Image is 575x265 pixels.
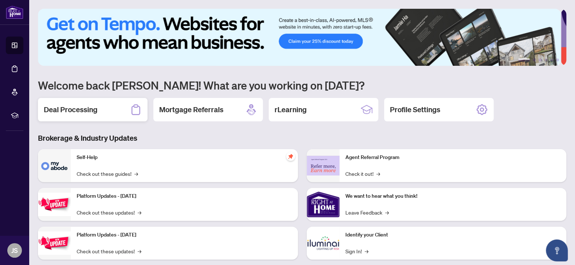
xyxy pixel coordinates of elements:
p: Platform Updates - [DATE] [77,231,292,239]
button: 2 [533,58,536,61]
a: Check it out!→ [345,170,380,178]
span: → [134,170,138,178]
img: logo [6,5,23,19]
span: JS [11,245,18,255]
button: Open asap [546,239,568,261]
p: Platform Updates - [DATE] [77,192,292,200]
button: 3 [538,58,541,61]
button: 6 [556,58,559,61]
p: Agent Referral Program [345,154,561,162]
img: We want to hear what you think! [307,188,340,221]
span: → [385,208,389,216]
img: Platform Updates - July 21, 2025 [38,193,71,216]
p: Identify your Client [345,231,561,239]
button: 5 [550,58,553,61]
img: Platform Updates - July 8, 2025 [38,231,71,254]
h2: Deal Processing [44,105,97,115]
span: → [365,247,368,255]
img: Slide 0 [38,9,561,66]
img: Identify your Client [307,227,340,260]
h1: Welcome back [PERSON_NAME]! What are you working on [DATE]? [38,78,566,92]
h2: Mortgage Referrals [159,105,223,115]
a: Check out these updates!→ [77,247,141,255]
p: We want to hear what you think! [345,192,561,200]
span: pushpin [286,152,295,161]
a: Check out these updates!→ [77,208,141,216]
button: 1 [518,58,530,61]
a: Leave Feedback→ [345,208,389,216]
span: → [138,247,141,255]
h3: Brokerage & Industry Updates [38,133,566,143]
span: → [138,208,141,216]
a: Sign In!→ [345,247,368,255]
p: Self-Help [77,154,292,162]
img: Self-Help [38,149,71,182]
img: Agent Referral Program [307,156,340,176]
h2: Profile Settings [390,105,440,115]
h2: rLearning [275,105,307,115]
a: Check out these guides!→ [77,170,138,178]
span: → [376,170,380,178]
button: 4 [544,58,547,61]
